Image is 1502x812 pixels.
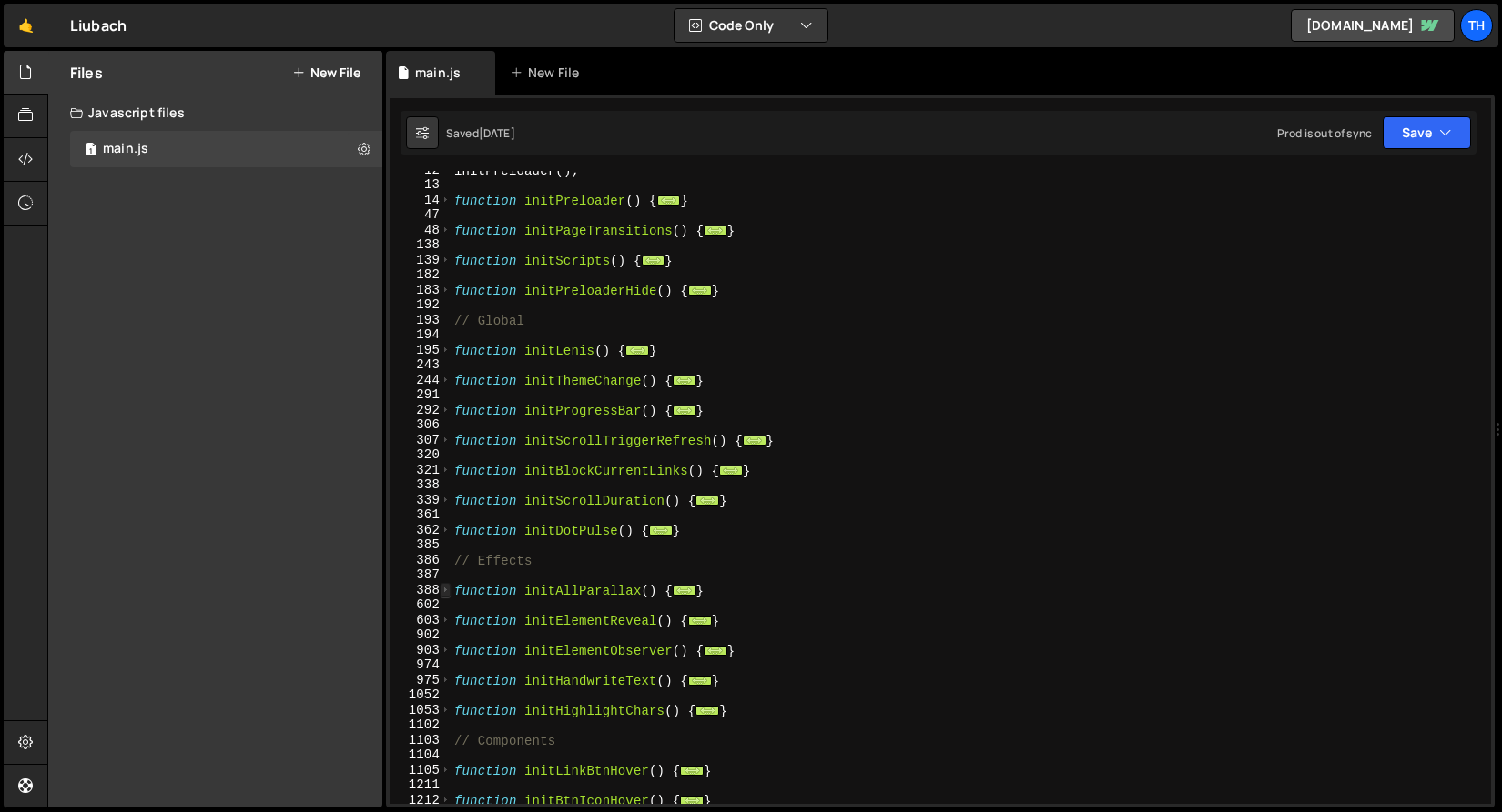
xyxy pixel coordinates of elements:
[390,343,452,358] div: 195
[696,705,720,715] span: ...
[510,64,586,82] div: New File
[390,207,452,223] div: 47
[681,765,705,775] span: ...
[673,585,696,595] span: ...
[390,507,452,523] div: 361
[390,283,452,298] div: 183
[390,627,452,643] div: 902
[390,567,452,583] div: 387
[1460,9,1493,42] a: Th
[696,495,720,505] span: ...
[681,795,705,805] span: ...
[719,465,743,475] span: ...
[1383,116,1471,149] button: Save
[390,597,452,613] div: 602
[390,553,452,568] div: 386
[390,223,452,238] div: 48
[688,675,712,685] span: ...
[390,177,452,193] div: 13
[704,645,727,655] span: ...
[103,141,148,157] div: main.js
[390,763,452,778] div: 1105
[673,405,696,415] span: ...
[1277,125,1372,141] div: Prod is out of sync
[390,717,452,733] div: 1102
[390,193,452,208] div: 14
[4,4,48,47] a: 🤙
[657,195,681,205] span: ...
[48,95,382,131] div: Javascript files
[390,523,452,538] div: 362
[675,9,827,42] button: Code Only
[390,537,452,553] div: 385
[642,255,665,265] span: ...
[390,687,452,703] div: 1052
[390,387,452,403] div: 291
[390,733,452,748] div: 1103
[390,747,452,763] div: 1104
[704,225,727,235] span: ...
[70,15,127,36] div: Liubach
[390,357,452,373] div: 243
[673,375,696,385] span: ...
[390,703,452,718] div: 1053
[86,144,96,158] span: 1
[390,463,452,478] div: 321
[390,237,452,253] div: 138
[390,373,452,388] div: 244
[390,657,452,673] div: 974
[743,435,766,445] span: ...
[626,345,650,355] span: ...
[688,285,712,295] span: ...
[390,417,452,433] div: 306
[688,615,712,625] span: ...
[390,433,452,448] div: 307
[390,253,452,268] div: 139
[70,131,382,167] div: 16256/43835.js
[415,64,461,82] div: main.js
[390,777,452,793] div: 1211
[390,643,452,658] div: 903
[649,525,673,535] span: ...
[70,63,103,83] h2: Files
[390,403,452,418] div: 292
[390,447,452,463] div: 320
[390,493,452,508] div: 339
[1291,9,1455,42] a: [DOMAIN_NAME]
[292,65,360,80] button: New File
[390,297,452,313] div: 192
[390,583,452,598] div: 388
[390,313,452,328] div: 193
[390,267,452,283] div: 182
[390,613,452,628] div: 603
[390,673,452,688] div: 975
[390,793,452,808] div: 1212
[446,125,515,141] div: Saved
[479,125,515,141] div: [DATE]
[390,477,452,493] div: 338
[390,327,452,343] div: 194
